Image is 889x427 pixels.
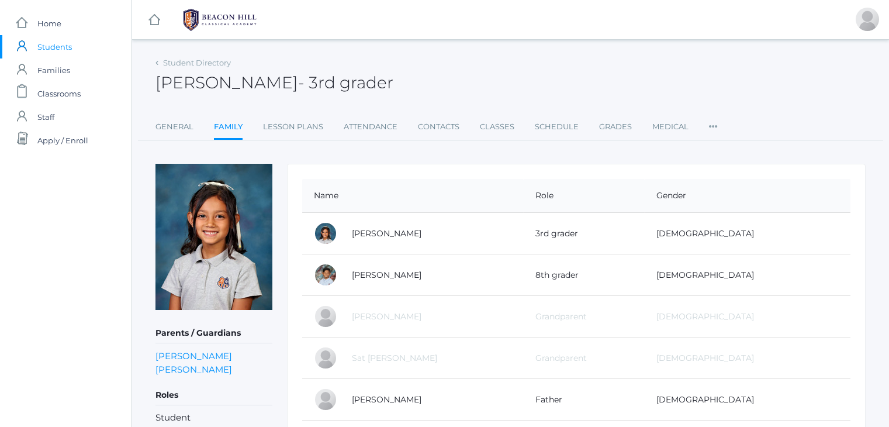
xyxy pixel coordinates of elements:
[314,346,337,370] div: Sat Rillo
[37,105,54,129] span: Staff
[535,115,579,139] a: Schedule
[37,58,70,82] span: Families
[524,254,645,296] td: 8th grader
[314,222,337,245] div: Leahmarie Rillo
[37,12,61,35] span: Home
[524,296,645,338] td: Grandparent
[645,296,850,338] td: [DEMOGRAPHIC_DATA]
[645,379,850,421] td: [DEMOGRAPHIC_DATA]
[352,311,421,322] a: [PERSON_NAME]
[856,8,879,31] div: Angela Rillo
[37,82,81,105] span: Classrooms
[352,394,421,405] a: [PERSON_NAME]
[155,115,193,139] a: General
[645,179,850,213] th: Gender
[176,5,264,35] img: BHCALogos-05-308ed15e86a5a0abce9b8dd61676a3503ac9727e845dece92d48e8588c001991.png
[524,379,645,421] td: Father
[155,363,232,376] a: [PERSON_NAME]
[480,115,514,139] a: Classes
[214,115,243,140] a: Family
[645,254,850,296] td: [DEMOGRAPHIC_DATA]
[352,228,421,239] a: [PERSON_NAME]
[37,35,72,58] span: Students
[163,58,231,67] a: Student Directory
[599,115,632,139] a: Grades
[263,115,323,139] a: Lesson Plans
[352,353,437,363] a: Sat [PERSON_NAME]
[155,349,232,363] a: [PERSON_NAME]
[155,385,272,405] h5: Roles
[418,115,459,139] a: Contacts
[344,115,397,139] a: Attendance
[37,129,88,152] span: Apply / Enroll
[314,305,337,328] div: Diana Rillo
[524,338,645,379] td: Grandparent
[524,213,645,254] td: 3rd grader
[352,270,421,280] a: [PERSON_NAME]
[524,179,645,213] th: Role
[645,338,850,379] td: [DEMOGRAPHIC_DATA]
[645,213,850,254] td: [DEMOGRAPHIC_DATA]
[302,179,524,213] th: Name
[155,411,272,425] li: Student
[314,388,337,411] div: Levi Rillo
[155,164,272,310] img: Leahmarie Rillo
[298,73,393,92] span: - 3rd grader
[652,115,689,139] a: Medical
[155,323,272,343] h5: Parents / Guardians
[155,74,393,92] h2: [PERSON_NAME]
[314,263,337,287] div: Titus Rillo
